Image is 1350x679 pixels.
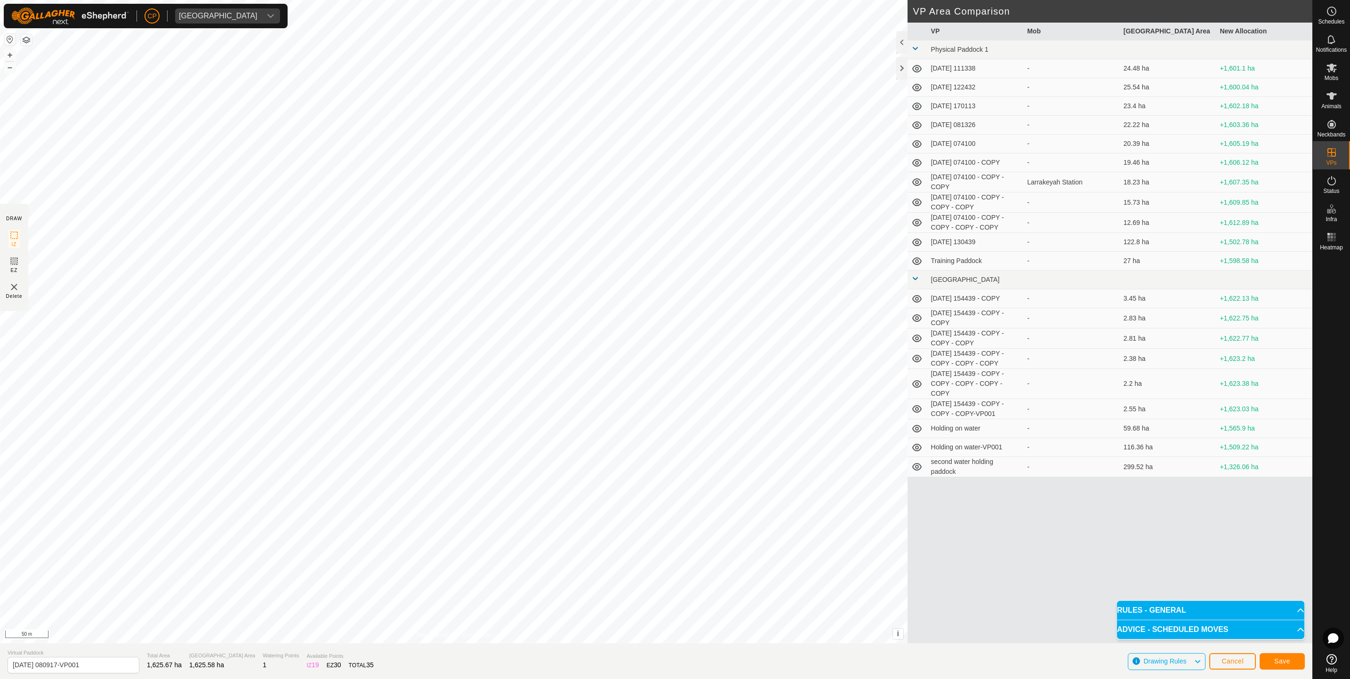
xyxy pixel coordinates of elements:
span: Delete [6,293,23,300]
td: [DATE] 170113 [927,97,1024,116]
a: Contact Us [463,631,490,639]
td: [DATE] 074100 - COPY - COPY - COPY - COPY [927,213,1024,233]
td: 25.54 ha [1120,78,1216,97]
div: TOTAL [349,660,374,670]
div: - [1027,139,1116,149]
div: - [1027,158,1116,168]
td: 122.8 ha [1120,233,1216,252]
td: second water holding paddock [927,457,1024,477]
td: +1,622.77 ha [1216,328,1312,349]
span: i [897,630,899,638]
td: 299.52 ha [1120,457,1216,477]
span: ADVICE - SCHEDULED MOVES [1117,626,1228,633]
td: +1,602.18 ha [1216,97,1312,116]
button: i [893,629,903,639]
td: [DATE] 074100 - COPY [927,153,1024,172]
td: [DATE] 111338 [927,59,1024,78]
td: [DATE] 154439 - COPY - COPY - COPY - COPY [927,349,1024,369]
th: Mob [1023,23,1120,40]
td: +1,607.35 ha [1216,172,1312,192]
span: Schedules [1318,19,1344,24]
td: 18.23 ha [1120,172,1216,192]
span: RULES - GENERAL [1117,607,1186,614]
span: 35 [366,661,374,669]
div: - [1027,423,1116,433]
span: 1,625.58 ha [189,661,224,669]
td: +1,622.75 ha [1216,308,1312,328]
div: - [1027,198,1116,208]
td: +1,565.9 ha [1216,419,1312,438]
td: 2.2 ha [1120,369,1216,399]
button: Save [1260,653,1305,670]
button: Cancel [1209,653,1256,670]
span: CP [147,11,156,21]
div: - [1027,313,1116,323]
td: +1,623.2 ha [1216,349,1312,369]
div: - [1027,64,1116,73]
div: Larrakeyah Station [1027,177,1116,187]
th: VP [927,23,1024,40]
td: 19.46 ha [1120,153,1216,172]
td: [DATE] 154439 - COPY - COPY - COPY [927,328,1024,349]
a: Privacy Policy [417,631,452,639]
td: 22.22 ha [1120,116,1216,135]
td: [DATE] 081326 [927,116,1024,135]
div: - [1027,354,1116,364]
span: Watering Points [263,652,299,660]
div: EZ [327,660,341,670]
img: Gallagher Logo [11,8,129,24]
span: Notifications [1316,47,1347,53]
td: +1,623.38 ha [1216,369,1312,399]
span: Heatmap [1320,245,1343,250]
th: [GEOGRAPHIC_DATA] Area [1120,23,1216,40]
td: +1,603.36 ha [1216,116,1312,135]
div: - [1027,218,1116,228]
div: - [1027,101,1116,111]
span: Save [1274,657,1290,665]
td: [DATE] 074100 [927,135,1024,153]
h2: VP Area Comparison [913,6,1312,17]
span: 19 [312,661,319,669]
div: - [1027,256,1116,266]
td: Holding on water [927,419,1024,438]
span: Drawing Rules [1143,657,1186,665]
div: - [1027,442,1116,452]
td: [DATE] 122432 [927,78,1024,97]
td: 2.81 ha [1120,328,1216,349]
td: +1,606.12 ha [1216,153,1312,172]
td: [DATE] 074100 - COPY - COPY - COPY [927,192,1024,213]
span: Virtual Paddock [8,649,139,657]
td: Holding on water-VP001 [927,438,1024,457]
td: [DATE] 154439 - COPY - COPY [927,308,1024,328]
div: - [1027,404,1116,414]
td: 3.45 ha [1120,289,1216,308]
td: 24.48 ha [1120,59,1216,78]
td: +1,609.85 ha [1216,192,1312,213]
span: EZ [11,267,18,274]
img: VP [8,281,20,293]
div: - [1027,334,1116,343]
span: [GEOGRAPHIC_DATA] [931,276,1000,283]
td: +1,605.19 ha [1216,135,1312,153]
td: Training Paddock [927,252,1024,271]
span: Total Area [147,652,182,660]
span: Available Points [306,652,373,660]
td: +1,502.78 ha [1216,233,1312,252]
td: 12.69 ha [1120,213,1216,233]
span: [GEOGRAPHIC_DATA] Area [189,652,255,660]
button: + [4,49,16,61]
button: Map Layers [21,34,32,46]
span: 30 [334,661,341,669]
span: VPs [1326,160,1336,166]
a: Help [1313,650,1350,677]
div: - [1027,82,1116,92]
span: Infra [1326,216,1337,222]
td: 116.36 ha [1120,438,1216,457]
td: 20.39 ha [1120,135,1216,153]
td: [DATE] 074100 - COPY - COPY [927,172,1024,192]
span: Status [1323,188,1339,194]
button: – [4,62,16,73]
td: +1,601.1 ha [1216,59,1312,78]
td: +1,622.13 ha [1216,289,1312,308]
td: 27 ha [1120,252,1216,271]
